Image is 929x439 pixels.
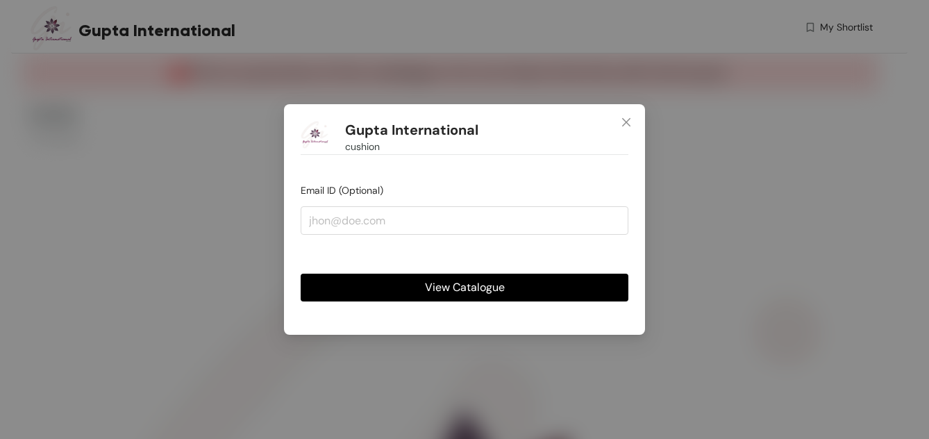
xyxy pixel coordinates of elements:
[345,122,478,139] h1: Gupta International
[301,206,628,234] input: jhon@doe.com
[345,139,380,154] span: cushion
[301,274,628,301] button: View Catalogue
[621,117,632,128] span: close
[425,279,505,296] span: View Catalogue
[608,104,645,142] button: Close
[301,184,383,197] span: Email ID (Optional)
[301,121,328,149] img: Buyer Portal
